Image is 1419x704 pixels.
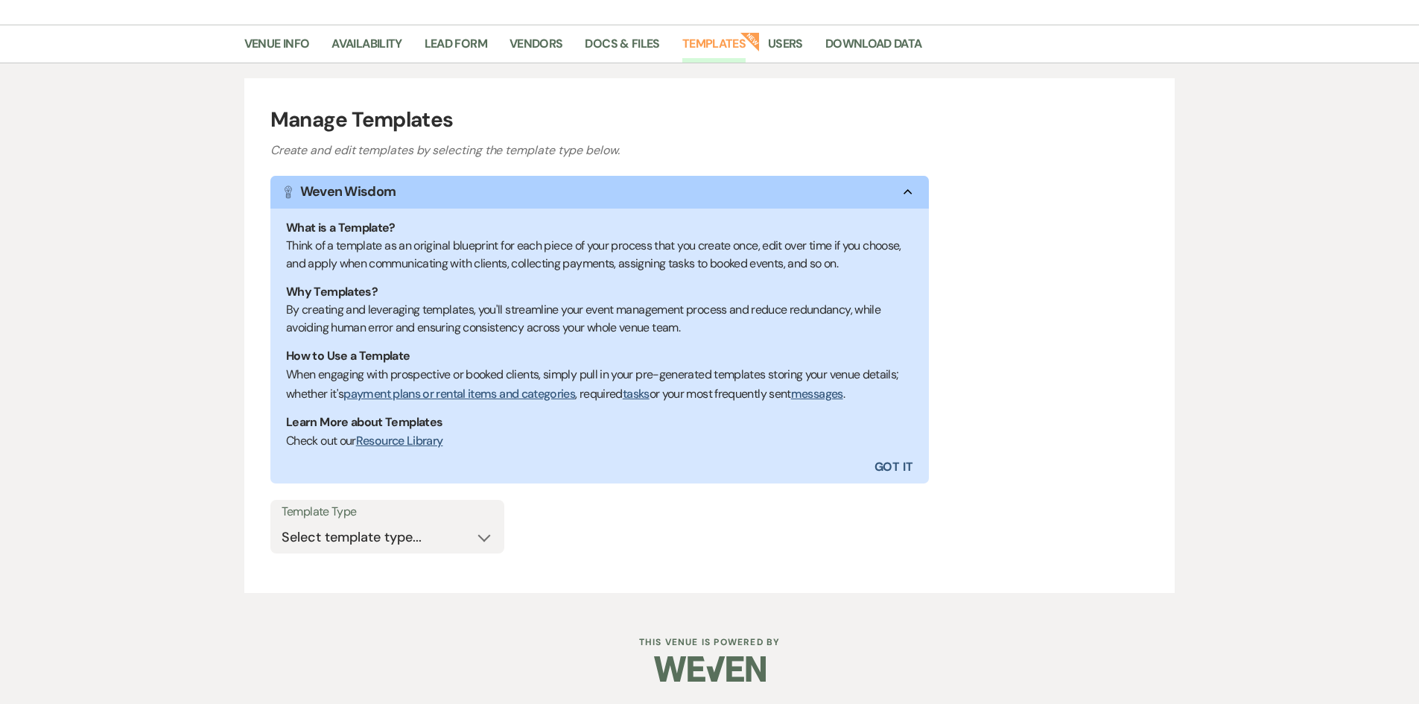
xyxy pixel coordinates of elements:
h1: How to Use a Template [286,347,913,365]
h1: Learn More about Templates [286,413,913,431]
a: Resource Library [356,433,443,448]
p: Check out our [286,431,913,451]
h3: Create and edit templates by selecting the template type below. [270,142,1149,159]
div: By creating and leveraging templates, you'll streamline your event management process and reduce ... [286,301,913,337]
h1: What is a Template? [286,219,913,237]
h1: Manage Templates [270,104,1149,136]
button: Weven Wisdom [270,176,930,209]
a: Vendors [509,34,563,63]
label: Template Type [282,501,493,523]
a: Lead Form [425,34,487,63]
a: Docs & Files [585,34,659,63]
strong: New [740,31,761,51]
div: Think of a template as an original blueprint for each piece of your process that you create once,... [286,237,913,273]
h1: Why Templates? [286,283,913,301]
a: payment plans or rental items and categories [343,386,575,402]
a: tasks [623,386,650,402]
img: Weven Logo [654,643,766,695]
a: messages [791,386,843,402]
a: Templates [682,34,746,63]
a: Users [768,34,803,63]
a: Availability [331,34,401,63]
button: Got It [600,451,929,483]
a: Download Data [825,34,922,63]
h1: Weven Wisdom [300,182,396,202]
p: When engaging with prospective or booked clients, simply pull in your pre-generated templates sto... [286,365,913,403]
a: Venue Info [244,34,310,63]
